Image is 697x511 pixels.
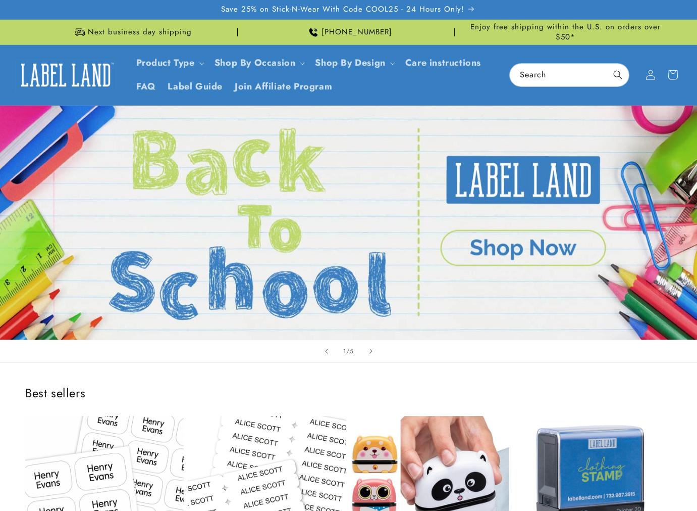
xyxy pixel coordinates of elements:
span: 5 [350,346,354,356]
span: FAQ [136,81,156,92]
span: Care instructions [405,57,481,69]
a: Product Type [136,56,195,69]
span: [PHONE_NUMBER] [321,27,392,37]
a: Label Guide [162,75,229,99]
button: Next slide [360,340,382,362]
span: Save 25% on Stick-N-Wear With Code COOL25 - 24 Hours Only! [221,5,464,15]
a: FAQ [130,75,162,99]
img: Label Land [15,59,116,90]
summary: Product Type [130,51,208,75]
iframe: Gorgias Floating Chat [485,463,687,501]
span: Enjoy free shipping within the U.S. on orders over $50* [459,22,672,42]
span: / [346,346,350,356]
span: Label Guide [168,81,223,92]
span: Join Affiliate Program [235,81,332,92]
div: Announcement [459,20,672,44]
a: Label Land [12,56,120,95]
summary: Shop By Occasion [208,51,309,75]
span: 1 [343,346,346,356]
div: Announcement [242,20,455,44]
button: Search [607,64,629,86]
span: Shop By Occasion [215,57,296,69]
span: Next business day shipping [88,27,192,37]
summary: Shop By Design [309,51,399,75]
a: Care instructions [399,51,487,75]
a: Shop By Design [315,56,385,69]
div: Announcement [25,20,238,44]
a: Join Affiliate Program [229,75,338,99]
button: Previous slide [315,340,338,362]
h2: Best sellers [25,385,672,401]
